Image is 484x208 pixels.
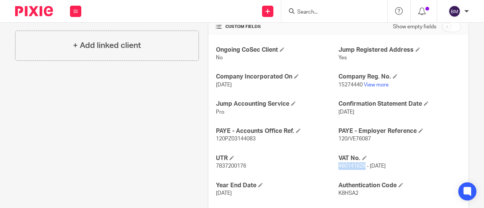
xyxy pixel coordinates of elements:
span: Yes [338,55,347,60]
h4: Confirmation Statement Date [338,100,461,108]
h4: Company Reg. No. [338,73,461,81]
h4: VAT No. [338,154,461,162]
span: 15274440 [338,82,363,88]
span: K8HSA2 [338,191,358,196]
span: [DATE] [216,82,232,88]
span: 7837200176 [216,163,246,169]
h4: UTR [216,154,338,162]
label: Show empty fields [393,23,436,31]
span: 120PZ03144083 [216,136,256,142]
h4: + Add linked client [73,40,141,51]
span: No [216,55,223,60]
h4: PAYE - Accounts Office Ref. [216,127,338,135]
input: Search [296,9,365,16]
h4: Company Incorporated On [216,73,338,81]
h4: Year End Date [216,182,338,190]
h4: Authentication Code [338,182,461,190]
span: 460141629 - [DATE] [338,163,386,169]
img: Pixie [15,6,53,16]
img: svg%3E [448,5,461,17]
h4: Ongoing CoSec Client [216,46,338,54]
h4: Jump Registered Address [338,46,461,54]
span: 120/VE76087 [338,136,371,142]
span: [DATE] [338,109,354,115]
span: [DATE] [216,191,232,196]
a: View more [364,82,389,88]
h4: PAYE - Employer Reference [338,127,461,135]
h4: CUSTOM FIELDS [216,24,338,30]
span: Pro [216,109,224,115]
h4: Jump Accounting Service [216,100,338,108]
